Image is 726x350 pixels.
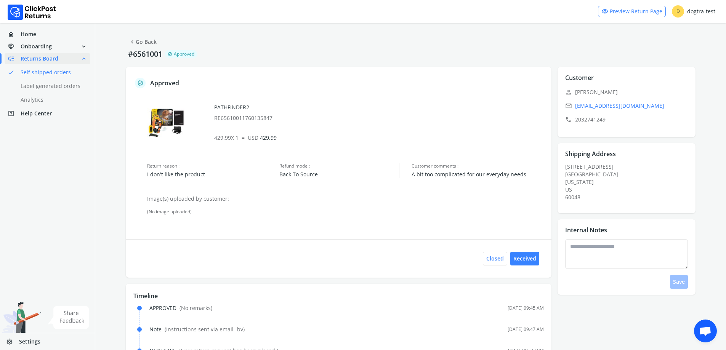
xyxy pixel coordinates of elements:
[565,114,572,125] span: call
[149,304,212,312] div: APPROVED
[248,134,258,141] span: USD
[8,41,21,52] span: handshake
[248,134,277,141] span: 429.99
[5,67,99,78] a: doneSelf shipped orders
[147,104,185,142] img: row_image
[6,336,19,347] span: settings
[565,178,692,186] div: [US_STATE]
[565,193,692,201] div: 60048
[147,171,267,178] span: I don't like the product
[565,87,692,97] p: [PERSON_NAME]
[5,29,90,40] a: homeHome
[510,252,539,265] button: Received
[8,29,21,40] span: home
[129,37,157,47] a: Go Back
[279,163,399,169] span: Refund mode :
[214,104,544,122] div: PATHFINDER2
[672,5,715,18] div: dogtra-test
[133,291,544,300] p: Timeline
[565,101,692,111] a: email[EMAIL_ADDRESS][DOMAIN_NAME]
[565,171,692,178] div: [GEOGRAPHIC_DATA]
[694,320,717,342] div: Open chat
[565,149,616,158] p: Shipping Address
[508,326,544,332] div: [DATE] 09:47 AM
[565,163,692,201] div: [STREET_ADDRESS]
[126,49,165,59] p: #6561001
[670,275,688,289] button: Save
[5,94,99,105] a: Analytics
[412,163,544,169] span: Customer comments :
[21,55,58,62] span: Returns Board
[179,304,212,312] span: ( No remarks )
[19,338,40,345] span: Settings
[8,67,14,78] span: done
[129,37,136,47] span: chevron_left
[150,78,179,88] p: Approved
[147,209,544,215] div: (No image uploaded)
[165,326,245,333] span: ( Instructions sent via email- bv )
[5,81,99,91] a: Label generated orders
[21,43,52,50] span: Onboarding
[8,108,21,119] span: help_center
[8,5,56,20] img: Logo
[565,87,572,97] span: person
[598,6,666,17] a: visibilityPreview Return Page
[279,171,399,178] span: Back To Source
[565,101,572,111] span: email
[5,108,90,119] a: help_centerHelp Center
[147,163,267,169] span: Return reason :
[565,114,692,125] p: 2032741249
[147,195,544,203] p: Image(s) uploaded by customer:
[174,51,194,57] span: Approved
[21,110,52,117] span: Help Center
[412,171,544,178] span: A bit too complicated for our everyday needs
[214,134,544,142] p: 429.99 X 1
[80,41,87,52] span: expand_more
[126,35,160,49] button: chevron_leftGo Back
[137,78,143,88] span: verified
[48,306,89,329] img: share feedback
[565,186,692,193] div: US
[149,326,245,333] div: Note
[168,51,172,57] span: verified
[80,53,87,64] span: expand_less
[8,53,21,64] span: low_priority
[601,6,608,17] span: visibility
[565,225,607,235] p: Internal Notes
[508,305,544,311] div: [DATE] 09:45 AM
[483,252,507,265] button: Closed
[242,134,245,141] span: =
[214,114,544,122] p: RE65610011760135847
[565,73,594,82] p: Customer
[672,5,684,18] span: D
[21,30,36,38] span: Home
